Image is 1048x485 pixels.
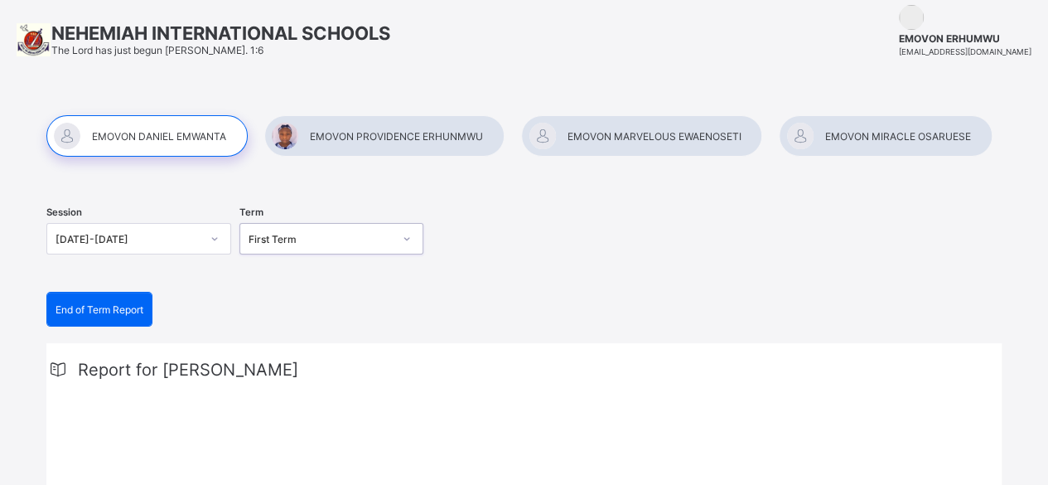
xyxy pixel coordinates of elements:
div: [DATE]-[DATE] [56,233,200,245]
span: The Lord has just begun [PERSON_NAME]. 1:6 [51,44,263,56]
span: End of Term Report [56,303,143,316]
div: First Term [249,233,394,245]
span: Report for [PERSON_NAME] [78,360,298,380]
img: School logo [17,23,51,56]
span: EMOVON ERHUMWU [899,32,1031,45]
span: NEHEMIAH INTERNATIONAL SCHOOLS [51,22,389,44]
span: Session [46,206,82,218]
span: [EMAIL_ADDRESS][DOMAIN_NAME] [899,47,1031,56]
span: Term [239,206,263,218]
